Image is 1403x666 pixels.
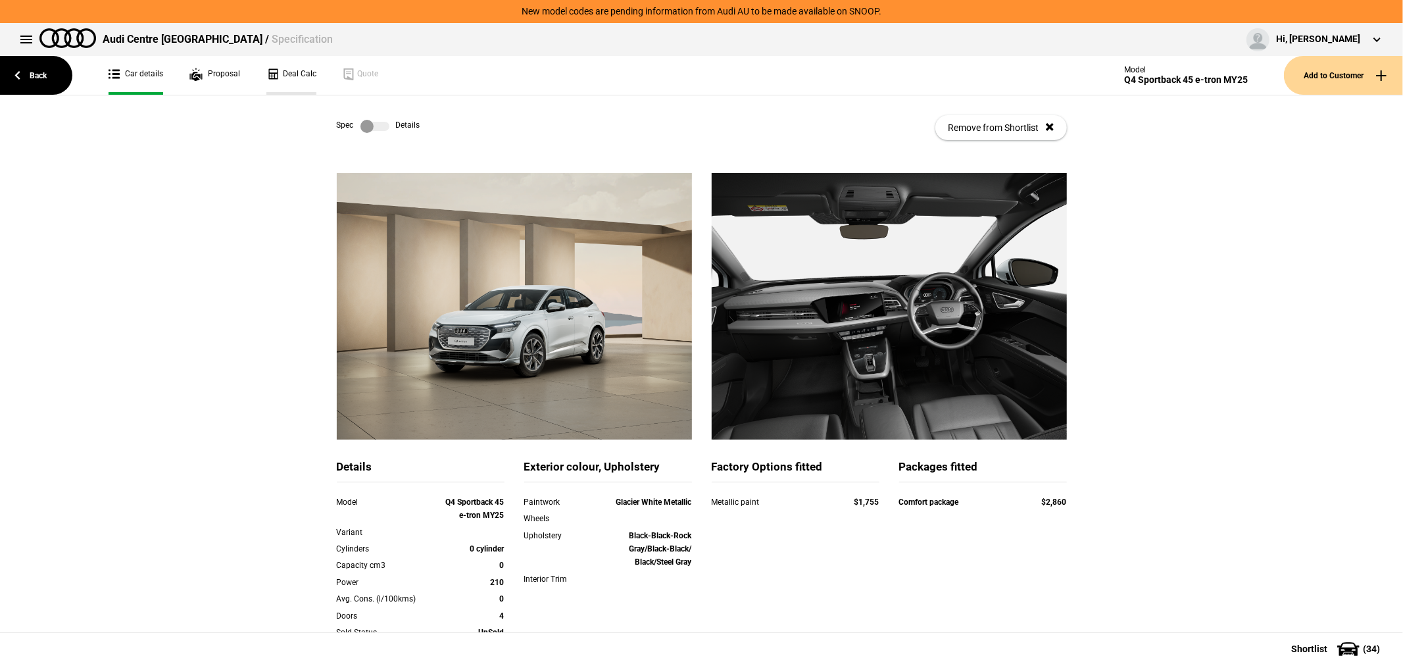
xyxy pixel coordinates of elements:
[629,531,692,567] strong: Black-Black-Rock Gray/Black-Black/ Black/Steel Gray
[337,526,437,539] div: Variant
[337,559,437,572] div: Capacity cm3
[272,33,333,45] span: Specification
[189,56,240,95] a: Proposal
[337,609,437,623] div: Doors
[712,459,879,482] div: Factory Options fitted
[899,459,1067,482] div: Packages fitted
[500,611,505,621] strong: 4
[935,115,1067,140] button: Remove from Shortlist
[337,542,437,555] div: Cylinders
[337,120,420,133] div: Spec Details
[479,628,505,637] strong: UnSold
[1284,56,1403,95] button: Add to Customer
[470,544,505,553] strong: 0 cylinder
[266,56,316,95] a: Deal Calc
[524,529,591,542] div: Upholstery
[712,496,829,509] div: Metallic paint
[1124,65,1248,74] div: Model
[524,573,591,586] div: Interior Trim
[337,626,437,639] div: Sold Status
[491,578,505,587] strong: 210
[103,32,333,47] div: Audi Centre [GEOGRAPHIC_DATA] /
[337,459,505,482] div: Details
[337,496,437,509] div: Model
[524,496,591,509] div: Paintwork
[1291,644,1327,653] span: Shortlist
[854,498,879,507] strong: $1,755
[1271,632,1403,665] button: Shortlist(34)
[500,594,505,603] strong: 0
[446,498,505,520] strong: Q4 Sportback 45 e-tron MY25
[500,561,505,570] strong: 0
[524,459,692,482] div: Exterior colour, Upholstery
[109,56,163,95] a: Car details
[616,498,692,507] strong: Glacier White Metallic
[1042,498,1067,507] strong: $2,860
[337,576,437,589] div: Power
[39,28,96,48] img: audi.png
[1124,74,1248,86] div: Q4 Sportback 45 e-tron MY25
[1363,644,1380,653] span: ( 34 )
[899,498,959,507] strong: Comfort package
[524,512,591,525] div: Wheels
[337,592,437,605] div: Avg. Cons. (l/100kms)
[1276,33,1360,46] div: Hi, [PERSON_NAME]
